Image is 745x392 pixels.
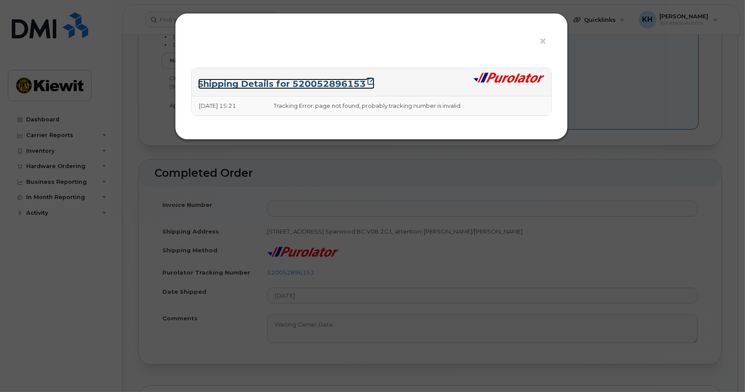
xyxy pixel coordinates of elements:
img: purolator-9dc0d6913a5419968391dc55414bb4d415dd17fc9089aa56d78149fa0af40473.png [473,72,545,83]
span: × [539,33,547,49]
iframe: Messenger Launcher [707,354,738,385]
td: Tracking Error: page not found, probably tracking number is invalid [266,96,551,115]
button: × [539,35,552,48]
a: Shipping Details for 520052896153 [198,79,374,89]
td: [DATE] 15:21 [192,96,266,115]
